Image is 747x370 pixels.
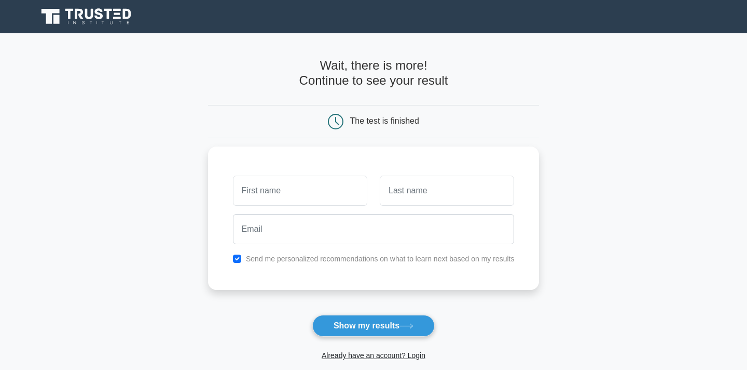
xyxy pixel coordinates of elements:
div: The test is finished [350,116,419,125]
h4: Wait, there is more! Continue to see your result [208,58,539,88]
button: Show my results [312,315,435,337]
a: Already have an account? Login [322,351,425,360]
input: First name [233,176,367,206]
input: Email [233,214,515,244]
label: Send me personalized recommendations on what to learn next based on my results [246,255,515,263]
input: Last name [380,176,514,206]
